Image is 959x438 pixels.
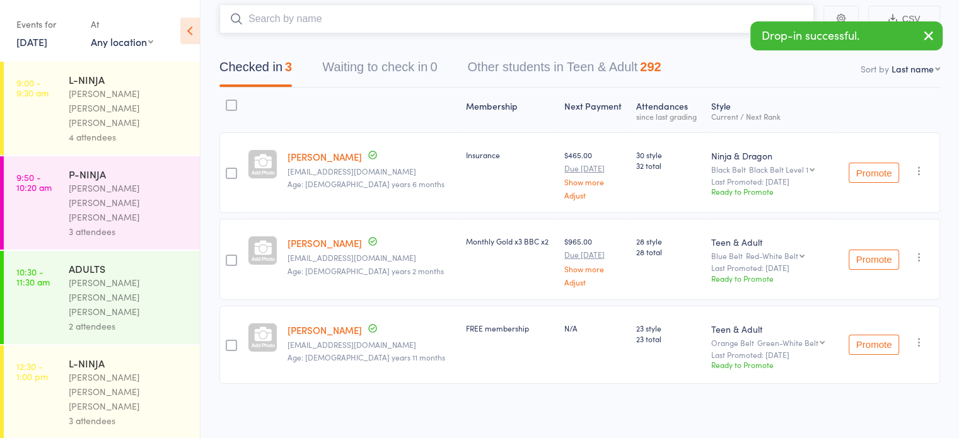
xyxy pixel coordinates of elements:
small: Due [DATE] [564,250,626,259]
div: [PERSON_NAME] [PERSON_NAME] [PERSON_NAME] [69,86,189,130]
div: Ninja & Dragon [711,149,832,162]
a: Adjust [564,278,626,286]
span: Age: [DEMOGRAPHIC_DATA] years 6 months [288,178,445,189]
time: 9:00 - 9:30 am [16,78,49,98]
a: Show more [564,178,626,186]
small: Last Promoted: [DATE] [711,263,832,272]
span: 30 style [636,149,701,160]
div: 4 attendees [69,130,189,144]
div: Monthly Gold x3 BBC x2 [466,236,554,246]
span: 23 total [636,333,701,344]
a: [PERSON_NAME] [288,323,362,337]
small: beccyd89@yahoo.com.au [288,340,456,349]
span: Age: [DEMOGRAPHIC_DATA] years 2 months [288,265,444,276]
small: Due [DATE] [564,164,626,173]
div: [PERSON_NAME] [PERSON_NAME] [PERSON_NAME] [69,370,189,413]
div: Membership [461,93,559,127]
div: Ready to Promote [711,359,832,370]
div: 3 attendees [69,224,189,239]
span: 32 total [636,160,701,171]
div: Style [706,93,837,127]
div: P-NINJA [69,167,189,181]
time: 10:30 - 11:30 am [16,267,50,287]
div: [PERSON_NAME] [PERSON_NAME] [PERSON_NAME] [69,275,189,319]
div: Atten­dances [631,93,706,127]
div: Ready to Promote [711,186,832,197]
a: Show more [564,265,626,273]
div: $465.00 [564,149,626,199]
small: Last Promoted: [DATE] [711,177,832,186]
button: CSV [868,6,940,33]
div: Events for [16,14,78,35]
div: L-NINJA [69,72,189,86]
div: Green-White Belt [757,338,818,347]
div: At [91,14,153,35]
a: [PERSON_NAME] [288,236,362,250]
div: 0 [430,60,437,74]
small: Last Promoted: [DATE] [711,350,832,359]
button: Waiting to check in0 [322,54,437,87]
div: 3 attendees [69,413,189,428]
div: Red-White Belt [746,251,798,260]
time: 12:30 - 1:00 pm [16,361,48,381]
a: Adjust [564,191,626,199]
small: kimi_ng191982@hotmail.com [288,167,456,176]
div: Next Payment [559,93,631,127]
button: Promote [849,250,899,270]
div: FREE membership [466,323,554,333]
div: [PERSON_NAME] [PERSON_NAME] [PERSON_NAME] [69,181,189,224]
div: Blue Belt [711,251,832,260]
small: beccyd89@yahoo.com.au [288,253,456,262]
a: 10:30 -11:30 amADULTS[PERSON_NAME] [PERSON_NAME] [PERSON_NAME]2 attendees [4,251,200,344]
div: 2 attendees [69,319,189,333]
div: Current / Next Rank [711,112,832,120]
div: Teen & Adult [711,236,832,248]
button: Promote [849,335,899,355]
div: N/A [564,323,626,333]
div: Black Belt [711,165,832,173]
span: 28 total [636,246,701,257]
div: L-NINJA [69,356,189,370]
div: Last name [892,62,934,75]
a: [DATE] [16,35,47,49]
button: Other students in Teen & Adult292 [467,54,661,87]
div: Orange Belt [711,338,832,347]
div: Drop-in successful. [750,21,943,50]
button: Promote [849,163,899,183]
div: ADULTS [69,262,189,275]
span: Age: [DEMOGRAPHIC_DATA] years 11 months [288,352,445,362]
input: Search by name [219,4,814,33]
div: Insurance [466,149,554,160]
div: Teen & Adult [711,323,832,335]
a: [PERSON_NAME] [288,150,362,163]
time: 9:50 - 10:20 am [16,172,52,192]
span: 23 style [636,323,701,333]
button: Checked in3 [219,54,292,87]
div: $965.00 [564,236,626,285]
div: Ready to Promote [711,273,832,284]
div: since last grading [636,112,701,120]
label: Sort by [861,62,889,75]
div: Any location [91,35,153,49]
a: 9:50 -10:20 amP-NINJA[PERSON_NAME] [PERSON_NAME] [PERSON_NAME]3 attendees [4,156,200,250]
div: Black Belt Level 1 [749,165,808,173]
div: 3 [285,60,292,74]
div: 292 [640,60,661,74]
a: 9:00 -9:30 amL-NINJA[PERSON_NAME] [PERSON_NAME] [PERSON_NAME]4 attendees [4,62,200,155]
span: 28 style [636,236,701,246]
